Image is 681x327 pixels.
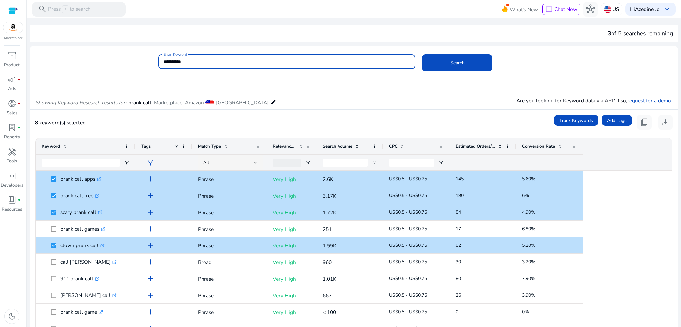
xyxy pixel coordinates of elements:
button: Open Filter Menu [305,160,311,165]
span: 2.6K [323,176,333,183]
span: Relevance Score [273,143,296,149]
span: 7.90% [522,275,535,282]
span: 5.60% [522,176,535,182]
span: 6% [522,192,529,199]
span: | Marketplace: Amazon [151,99,204,106]
mat-icon: edit [270,98,276,106]
span: hub [586,5,595,13]
span: All [203,159,209,166]
span: 0% [522,309,529,315]
span: add [146,208,155,217]
span: What's New [510,4,538,15]
span: add [146,274,155,283]
p: Sales [7,110,17,117]
span: add [146,308,155,316]
p: 911 prank call [60,272,99,285]
p: Phrase [198,305,261,319]
span: Search [450,59,465,66]
span: US$0.5 - US$0.75 [389,292,427,298]
p: Press to search [48,5,91,13]
span: 667 [323,292,332,299]
span: 3.20% [522,259,535,265]
span: 145 [456,176,464,182]
p: US [613,3,619,15]
span: content_copy [640,118,649,127]
p: Ads [8,86,16,92]
p: Very High [273,206,311,219]
button: download [658,115,673,130]
p: Phrase [198,206,261,219]
span: filter_alt [146,158,155,167]
p: Are you looking for Keyword data via API? If so, . [516,97,672,104]
p: Very High [273,255,311,269]
p: Hi [630,7,660,12]
button: chatChat Now [542,4,580,15]
p: Very High [273,222,311,236]
span: 80 [456,275,461,282]
span: 6.80% [522,226,535,232]
img: amazon.svg [3,22,23,33]
span: download [661,118,670,127]
input: Search Volume Filter Input [323,159,368,167]
span: inventory_2 [8,51,16,60]
span: US$0.5 - US$0.75 [389,275,427,282]
button: hub [583,2,598,17]
span: chat [545,6,553,13]
span: 3.90% [522,292,535,298]
p: Phrase [198,222,261,236]
span: 82 [456,242,461,248]
span: 26 [456,292,461,298]
span: Conversion Rate [522,143,555,149]
span: campaign [8,76,16,84]
p: scary prank call [60,205,102,219]
span: Estimated Orders/Month [456,143,495,149]
span: 0 [456,309,458,315]
span: prank call [128,99,151,106]
span: fiber_manual_record [18,102,21,105]
p: prank call free [60,189,99,202]
span: Chat Now [554,6,577,13]
span: Add Tags [607,117,627,124]
p: prank call apps [60,172,101,186]
span: 1.72K [323,209,336,216]
span: [GEOGRAPHIC_DATA] [216,99,269,106]
button: content_copy [637,115,652,130]
p: Very High [273,289,311,302]
span: < 100 [323,309,336,316]
p: Phrase [198,239,261,252]
span: add [146,291,155,300]
input: Keyword Filter Input [42,159,120,167]
button: Track Keywords [554,115,598,126]
button: Open Filter Menu [124,160,129,165]
span: 17 [456,226,461,232]
p: Product [4,62,20,69]
p: Very High [273,305,311,319]
span: 190 [456,192,464,199]
span: US$0.5 - US$0.75 [389,192,427,199]
span: 3 [608,29,611,37]
span: 1.01K [323,275,336,282]
p: Very High [273,239,311,252]
mat-label: Enter Keyword [164,52,187,57]
span: fiber_manual_record [18,126,21,129]
span: book_4 [8,196,16,204]
p: Very High [273,172,311,186]
p: Broad [198,255,261,269]
p: Very High [273,189,311,203]
span: 1.59K [323,242,336,249]
span: 3.17K [323,192,336,199]
span: Search Volume [323,143,352,149]
span: fiber_manual_record [18,78,21,81]
span: US$0.5 - US$0.75 [389,209,427,215]
span: 30 [456,259,461,265]
p: clown prank call [60,239,105,252]
span: lab_profile [8,123,16,132]
span: 5.20% [522,242,535,248]
span: 251 [323,226,332,233]
span: Keyword [42,143,60,149]
span: US$0.5 - US$0.75 [389,176,427,182]
span: add [146,191,155,200]
button: Open Filter Menu [438,160,444,165]
div: of 5 searches remaining [608,29,673,38]
a: request for a demo [627,97,671,104]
